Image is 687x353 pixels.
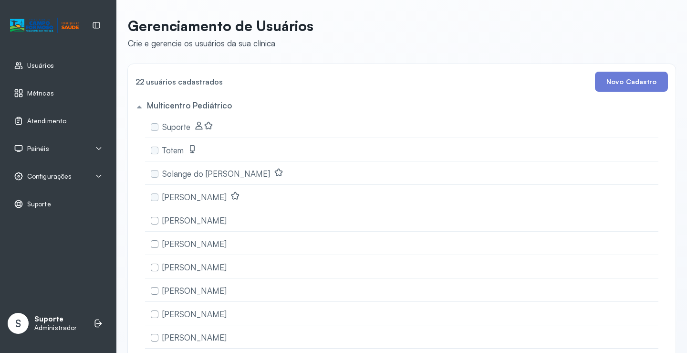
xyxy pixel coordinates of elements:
[162,262,227,272] span: [PERSON_NAME]
[14,88,103,98] a: Métricas
[147,100,232,110] h5: Multicentro Pediátrico
[14,116,103,126] a: Atendimento
[162,122,190,132] span: Suporte
[27,200,51,208] span: Suporte
[14,61,103,70] a: Usuários
[162,239,227,249] span: [PERSON_NAME]
[27,117,66,125] span: Atendimento
[162,309,227,319] span: [PERSON_NAME]
[135,75,223,88] h4: 22 usuários cadastrados
[34,315,77,324] p: Suporte
[162,286,227,296] span: [PERSON_NAME]
[162,192,227,202] span: [PERSON_NAME]
[34,324,77,332] p: Administrador
[595,72,668,92] button: Novo Cadastro
[128,38,313,48] div: Crie e gerencie os usuários da sua clínica
[27,62,54,70] span: Usuários
[27,89,54,97] span: Métricas
[27,172,72,181] span: Configurações
[10,18,79,33] img: Logotipo do estabelecimento
[27,145,49,153] span: Painéis
[128,17,313,34] p: Gerenciamento de Usuários
[162,215,227,225] span: [PERSON_NAME]
[162,169,270,179] span: Solange do [PERSON_NAME]
[162,332,227,342] span: [PERSON_NAME]
[162,145,184,155] span: Totem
